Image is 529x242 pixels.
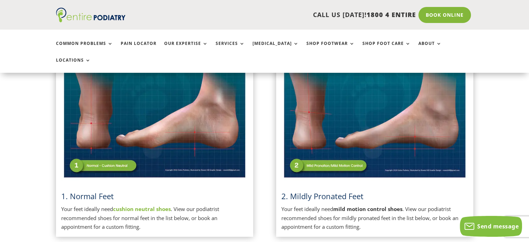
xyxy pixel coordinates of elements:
[281,48,468,180] img: Mildly Pronated Feet - View Podiatrist Recommended Mild Motion Control Shoes
[56,17,126,24] a: Entire Podiatry
[281,205,468,232] p: Your feet ideally need . View our podiatrist recommended shoes for mildly pronated feet in the li...
[216,41,245,56] a: Services
[113,205,171,212] a: cushion neutral shoes
[121,41,157,56] a: Pain Locator
[56,58,91,73] a: Locations
[367,10,416,19] span: 1800 4 ENTIRE
[333,205,402,212] strong: mild motion control shoes
[477,223,519,230] span: Send message
[164,41,208,56] a: Our Expertise
[306,41,355,56] a: Shop Footwear
[56,41,113,56] a: Common Problems
[61,205,248,232] p: Your feet ideally need . View our podiatrist recommended shoes for normal feet in the list below,...
[253,41,299,56] a: [MEDICAL_DATA]
[56,8,126,22] img: logo (1)
[418,41,442,56] a: About
[281,191,363,201] span: 2. Mildly Pronated Feet
[362,41,411,56] a: Shop Foot Care
[61,48,248,180] img: Normal Feet - View Podiatrist Recommended Cushion Neutral Shoes
[460,216,522,237] button: Send message
[418,7,471,23] a: Book Online
[152,10,416,19] p: CALL US [DATE]!
[61,191,114,201] a: 1. Normal Feet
